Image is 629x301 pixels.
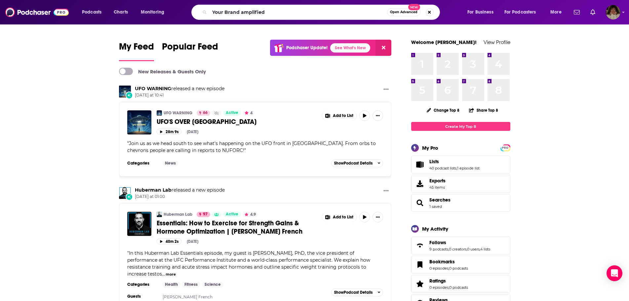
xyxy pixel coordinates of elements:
a: 9 podcasts [429,247,448,251]
a: New Releases & Guests Only [119,68,206,75]
a: Bookmarks [429,259,468,265]
a: UFO WARNING [135,86,171,92]
a: Ratings [413,279,427,288]
button: open menu [463,7,502,18]
span: , [448,247,449,251]
span: [DATE] at 10:41 [135,93,224,98]
a: Create My Top 8 [411,122,510,131]
span: Show Podcast Details [334,290,373,295]
button: Share Top 8 [469,104,498,117]
span: UFO'S OVER [GEOGRAPHIC_DATA] [157,118,256,126]
span: Searches [411,194,510,212]
span: Lists [429,159,439,165]
button: Change Top 8 [423,106,464,114]
a: Exports [411,175,510,193]
span: [DATE] at 01:00 [135,194,225,200]
button: ShowPodcast Details [331,288,383,296]
span: Follows [429,240,446,245]
span: " " [127,140,376,153]
button: Show More Button [373,110,383,121]
span: Exports [429,178,446,184]
button: Show More Button [322,110,357,121]
button: Show More Button [322,212,357,222]
a: 0 podcasts [449,266,468,271]
h3: Guests [127,294,157,299]
a: UFO WARNING [164,110,192,116]
a: 97 [197,212,210,217]
span: " [127,250,370,277]
a: Follows [429,240,490,245]
button: open menu [546,7,570,18]
img: User Profile [606,5,620,19]
a: UFO'S OVER [GEOGRAPHIC_DATA] [157,118,317,126]
h3: released a new episode [135,187,225,193]
span: Monitoring [141,8,164,17]
span: For Podcasters [504,8,536,17]
button: Open AdvancedNew [387,8,420,16]
a: 66 [197,110,210,116]
span: Add to List [333,215,353,220]
a: UFO WARNING [119,86,131,97]
a: Charts [109,7,132,18]
span: In this Huberman Lab Essentials episode, my guest is [PERSON_NAME], PhD, the vice president of pe... [127,250,370,277]
a: Follows [413,241,427,250]
span: Active [226,110,238,116]
a: News [162,161,178,166]
a: Active [223,110,241,116]
button: Show profile menu [606,5,620,19]
div: Search podcasts, credits, & more... [198,5,446,20]
div: New Episode [126,193,133,201]
a: 0 episodes [429,285,449,290]
span: Podcasts [82,8,101,17]
a: Huberman Lab [164,212,192,217]
span: Show Podcast Details [334,161,373,166]
a: See What's New [330,43,370,53]
a: Searches [413,198,427,207]
img: Essentials: How to Exercise for Strength Gains & Hormone Optimization | Dr. Duncan French [127,212,151,236]
span: Active [226,211,238,218]
a: Welcome [PERSON_NAME]! [411,39,477,45]
a: Lists [413,160,427,169]
span: 97 [203,211,208,218]
button: Show More Button [373,212,383,222]
span: Bookmarks [411,256,510,274]
div: New Episode [126,92,133,99]
span: Exports [413,179,427,188]
img: Huberman Lab [119,187,131,199]
button: open menu [500,7,546,18]
span: Ratings [411,275,510,293]
img: UFO WARNING [157,110,162,116]
button: open menu [136,7,173,18]
a: Searches [429,197,451,203]
a: Show notifications dropdown [571,7,582,18]
a: View Profile [484,39,510,45]
div: [DATE] [187,130,198,134]
span: 45 items [429,185,446,190]
img: Podchaser - Follow, Share and Rate Podcasts [5,6,69,19]
button: 28m 9s [157,129,181,135]
span: New [408,4,420,10]
h3: Categories [127,282,157,287]
div: My Pro [422,145,438,151]
a: Show notifications dropdown [588,7,598,18]
span: Lists [411,156,510,173]
a: Popular Feed [162,41,218,61]
span: My Feed [119,41,154,56]
a: Ratings [429,278,468,284]
img: Huberman Lab [157,212,162,217]
span: Logged in as angelport [606,5,620,19]
a: Fitness [182,282,200,287]
span: PRO [501,145,509,150]
a: 40 podcast lists [429,166,456,170]
span: Essentials: How to Exercise for Strength Gains & Hormone Optimization | [PERSON_NAME] French [157,219,302,236]
input: Search podcasts, credits, & more... [210,7,387,18]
